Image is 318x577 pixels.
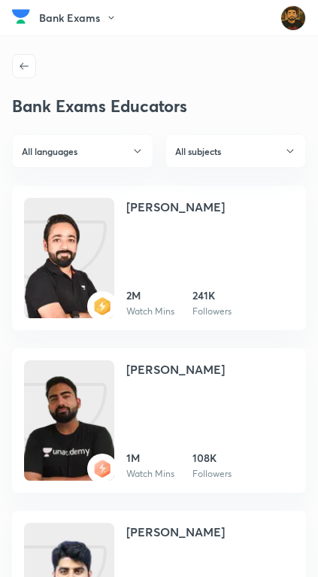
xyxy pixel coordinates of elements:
[24,213,114,333] img: Unacademy
[126,523,225,541] h4: [PERSON_NAME]
[192,305,232,318] p: Followers
[126,360,225,378] h4: [PERSON_NAME]
[12,348,306,493] a: Unacademybadge[PERSON_NAME]1MWatch Mins108KFollowers
[24,375,114,496] img: Unacademy
[12,96,306,116] h1: Bank Exams Educators
[12,5,30,28] img: Company Logo
[192,467,232,481] p: Followers
[126,467,174,481] p: Watch Mins
[93,297,111,315] img: badge
[165,134,307,168] button: All subjects
[12,134,153,168] button: All languages
[39,7,126,29] button: Bank Exams
[93,460,111,478] img: badge
[126,287,174,303] h6: 2M
[126,305,174,318] p: Watch Mins
[126,450,174,466] h6: 1M
[12,5,30,32] a: Company Logo
[126,198,225,216] h4: [PERSON_NAME]
[192,450,232,466] h6: 108K
[280,5,306,31] img: Ajay Soni
[12,186,306,330] a: Unacademybadge[PERSON_NAME]2MWatch Mins241KFollowers
[192,287,232,303] h6: 241K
